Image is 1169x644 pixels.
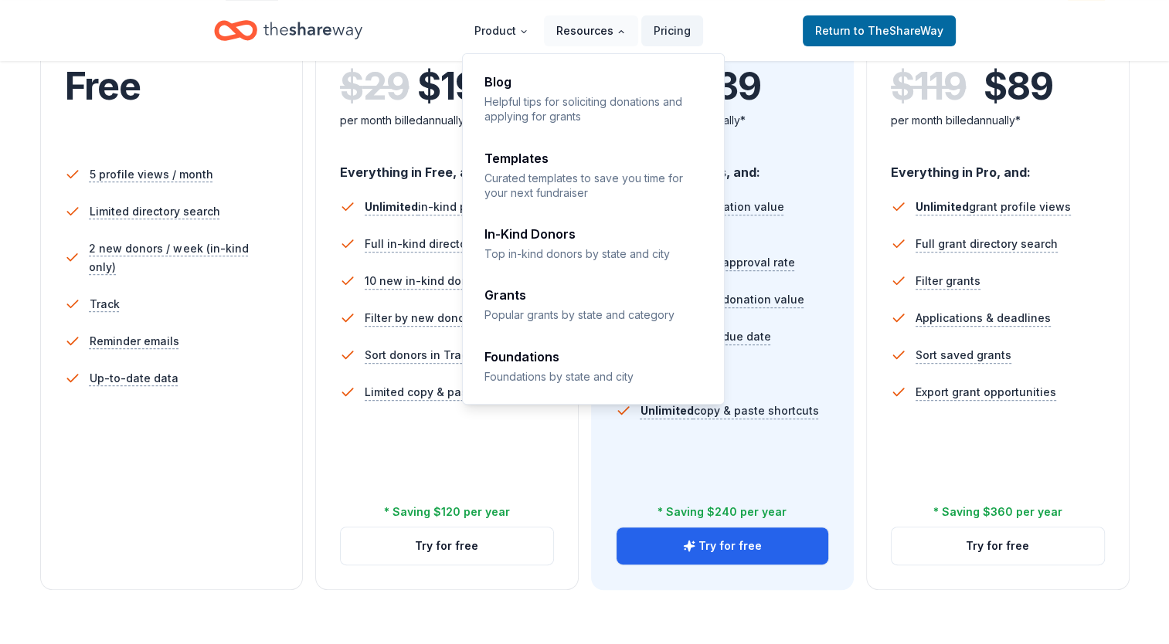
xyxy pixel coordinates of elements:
[65,63,141,109] span: Free
[640,198,829,235] span: Approval & donation value insights
[484,289,704,301] div: Grants
[693,65,761,108] span: $ 39
[916,346,1011,364] span: Sort saved grants
[641,404,819,417] span: copy & paste shortcuts
[475,341,713,393] a: FoundationsFoundations by state and city
[90,332,179,351] span: Reminder emails
[484,94,704,124] p: Helpful tips for soliciting donations and applying for grants
[617,527,829,564] button: Try for free
[365,235,517,253] span: Full in-kind directory search
[933,503,1062,521] div: * Saving $360 per year
[365,200,418,213] span: Unlimited
[417,65,477,108] span: $ 19
[462,12,703,49] nav: Main
[484,246,704,261] p: Top in-kind donors by state and city
[892,527,1104,564] button: Try for free
[484,152,704,164] div: Templates
[484,76,704,88] div: Blog
[484,369,704,384] p: Foundations by state and city
[90,369,178,388] span: Up-to-date data
[916,309,1051,327] span: Applications & deadlines
[365,200,530,213] span: in-kind profile views
[463,54,726,405] div: Resources
[916,235,1058,253] span: Full grant directory search
[984,65,1052,108] span: $ 89
[475,143,713,210] a: TemplatesCurated templates to save you time for your next fundraiser
[544,15,638,46] button: Resources
[803,15,956,46] a: Returnto TheShareWay
[214,12,362,49] a: Home
[916,200,1071,213] span: grant profile views
[916,383,1056,402] span: Export grant opportunities
[462,15,541,46] button: Product
[484,171,704,201] p: Curated templates to save you time for your next fundraiser
[484,351,704,363] div: Foundations
[916,272,980,290] span: Filter grants
[475,280,713,331] a: GrantsPopular grants by state and category
[340,111,554,130] div: per month billed annually*
[90,165,213,184] span: 5 profile views / month
[658,503,787,521] div: * Saving $240 per year
[340,150,554,182] div: Everything in Free, and:
[641,15,703,46] a: Pricing
[365,346,474,364] span: Sort donors in Track
[365,272,525,290] span: 10 new in-kind donors / week
[916,200,969,213] span: Unlimited
[90,295,120,314] span: Track
[365,309,475,327] span: Filter by new donors
[484,228,704,240] div: In-Kind Donors
[341,527,553,564] button: Try for free
[815,22,943,40] span: Return
[89,239,278,276] span: 2 new donors / week (in-kind only)
[90,202,220,221] span: Limited directory search
[475,66,713,134] a: BlogHelpful tips for soliciting donations and applying for grants
[484,307,704,322] p: Popular grants by state and category
[854,24,943,37] span: to TheShareWay
[641,404,694,417] span: Unlimited
[384,503,510,521] div: * Saving $120 per year
[475,219,713,270] a: In-Kind DonorsTop in-kind donors by state and city
[365,383,532,402] span: Limited copy & paste shortcuts
[891,111,1105,130] div: per month billed annually*
[891,150,1105,182] div: Everything in Pro, and:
